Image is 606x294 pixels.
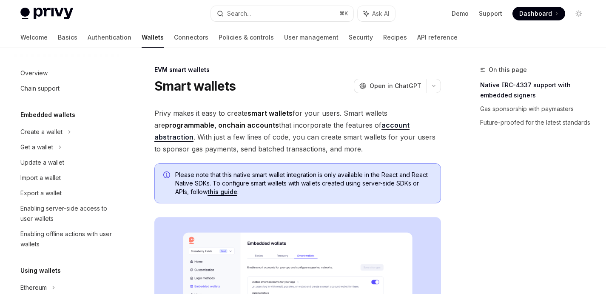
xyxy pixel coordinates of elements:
[20,203,117,224] div: Enabling server-side access to user wallets
[14,170,122,186] a: Import a wallet
[572,7,586,20] button: Toggle dark mode
[370,82,421,90] span: Open in ChatGPT
[14,201,122,226] a: Enabling server-side access to user wallets
[372,9,389,18] span: Ask AI
[14,155,122,170] a: Update a wallet
[479,9,502,18] a: Support
[20,83,60,94] div: Chain support
[452,9,469,18] a: Demo
[339,10,348,17] span: ⌘ K
[14,186,122,201] a: Export a wallet
[20,173,61,183] div: Import a wallet
[20,188,62,198] div: Export a wallet
[284,27,339,48] a: User management
[248,109,293,117] strong: smart wallets
[480,78,592,102] a: Native ERC-4337 support with embedded signers
[211,6,353,21] button: Search...⌘K
[20,283,47,293] div: Ethereum
[14,66,122,81] a: Overview
[512,7,565,20] a: Dashboard
[154,78,236,94] h1: Smart wallets
[227,9,251,19] div: Search...
[354,79,427,93] button: Open in ChatGPT
[20,8,73,20] img: light logo
[20,27,48,48] a: Welcome
[88,27,131,48] a: Authentication
[163,171,172,180] svg: Info
[14,81,122,96] a: Chain support
[489,65,527,75] span: On this page
[174,27,208,48] a: Connectors
[349,27,373,48] a: Security
[154,66,441,74] div: EVM smart wallets
[142,27,164,48] a: Wallets
[480,102,592,116] a: Gas sponsorship with paymasters
[20,157,64,168] div: Update a wallet
[219,27,274,48] a: Policies & controls
[20,265,61,276] h5: Using wallets
[175,171,432,196] span: Please note that this native smart wallet integration is only available in the React and React Na...
[165,121,279,129] strong: programmable, onchain accounts
[58,27,77,48] a: Basics
[519,9,552,18] span: Dashboard
[417,27,458,48] a: API reference
[480,116,592,129] a: Future-proofed for the latest standards
[20,229,117,249] div: Enabling offline actions with user wallets
[383,27,407,48] a: Recipes
[154,107,441,155] span: Privy makes it easy to create for your users. Smart wallets are that incorporate the features of ...
[20,110,75,120] h5: Embedded wallets
[208,188,237,196] a: this guide
[20,142,53,152] div: Get a wallet
[20,127,63,137] div: Create a wallet
[20,68,48,78] div: Overview
[14,226,122,252] a: Enabling offline actions with user wallets
[358,6,395,21] button: Ask AI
